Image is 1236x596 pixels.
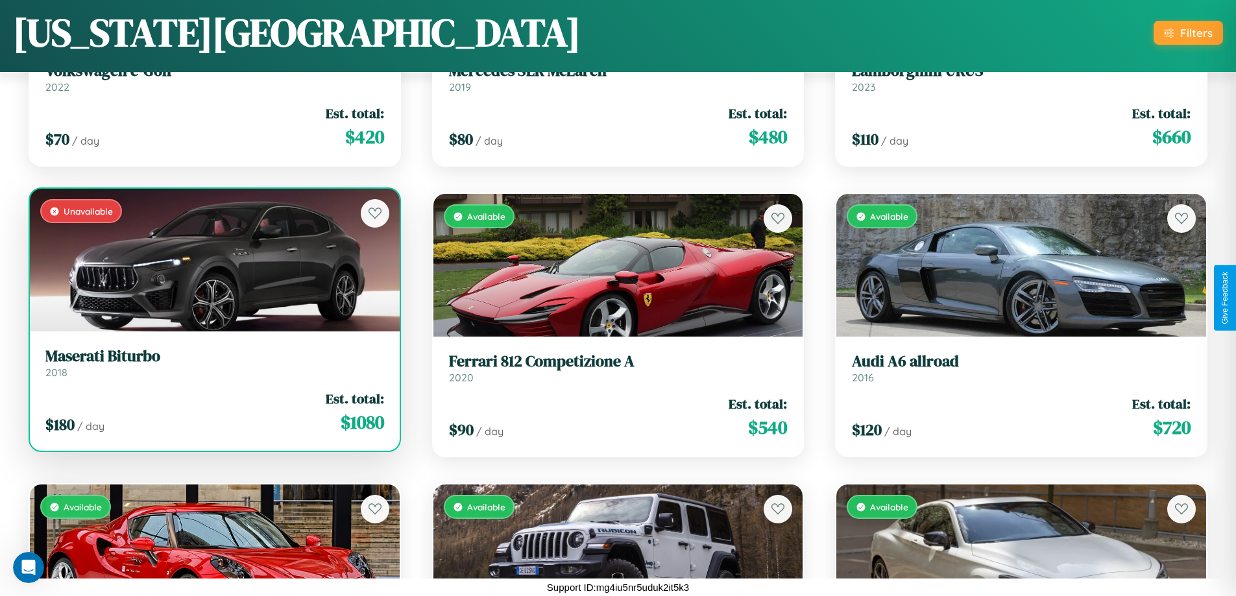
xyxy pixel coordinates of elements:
button: Filters [1154,21,1223,45]
div: Filters [1180,26,1213,40]
span: 2023 [852,80,875,93]
span: $ 90 [449,419,474,440]
span: $ 420 [345,124,384,150]
span: Est. total: [326,104,384,123]
span: / day [476,134,503,147]
span: $ 180 [45,414,75,435]
h1: [US_STATE][GEOGRAPHIC_DATA] [13,6,581,59]
span: $ 1080 [341,409,384,435]
a: Lamborghini URUS2023 [852,62,1191,93]
span: Available [870,211,908,222]
span: Unavailable [64,206,113,217]
span: Available [467,501,505,512]
span: 2016 [852,371,874,384]
div: Give Feedback [1220,272,1230,324]
span: Est. total: [729,394,787,413]
span: $ 80 [449,128,473,150]
span: $ 70 [45,128,69,150]
span: $ 110 [852,128,879,150]
span: Available [64,501,102,512]
h3: Audi A6 allroad [852,352,1191,371]
span: Available [870,501,908,512]
a: Mercedes SLR McLaren2019 [449,62,788,93]
span: 2022 [45,80,69,93]
span: / day [881,134,908,147]
span: $ 540 [748,414,787,440]
span: / day [476,425,503,438]
span: 2020 [449,371,474,384]
iframe: Intercom live chat [13,552,44,583]
span: Est. total: [1132,104,1191,123]
a: Ferrari 812 Competizione A2020 [449,352,788,384]
span: 2018 [45,366,67,379]
span: Est. total: [729,104,787,123]
span: / day [77,420,104,433]
a: Audi A6 allroad2016 [852,352,1191,384]
span: Available [467,211,505,222]
a: Volkswagen e-Golf2022 [45,62,384,93]
span: / day [884,425,912,438]
span: $ 660 [1152,124,1191,150]
span: Est. total: [1132,394,1191,413]
h3: Maserati Biturbo [45,347,384,366]
h3: Ferrari 812 Competizione A [449,352,788,371]
span: $ 480 [749,124,787,150]
span: / day [72,134,99,147]
span: Est. total: [326,389,384,408]
p: Support ID: mg4iu5nr5uduk2it5k3 [547,578,689,596]
span: 2019 [449,80,471,93]
a: Maserati Biturbo2018 [45,347,384,379]
span: $ 720 [1153,414,1191,440]
span: $ 120 [852,419,882,440]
